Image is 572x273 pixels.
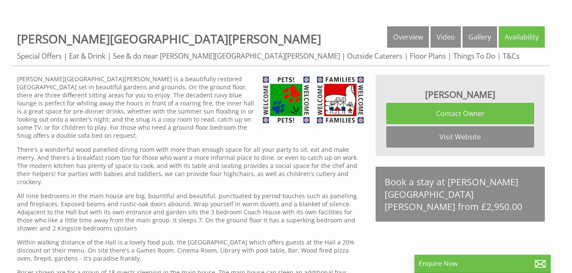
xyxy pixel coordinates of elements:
[315,75,365,125] img: Visit England - Families Welcome
[463,26,497,48] a: Gallery
[17,238,365,262] p: Within walking distance of the Hall is a lovely food pub, the [GEOGRAPHIC_DATA] which offers gues...
[386,103,534,124] a: Contact Owner
[17,31,321,47] a: [PERSON_NAME][GEOGRAPHIC_DATA][PERSON_NAME]
[419,259,546,268] p: Enquire Now
[17,145,365,186] p: There's a wonderful wood panelled dining room with more than enough space for all your party to s...
[261,75,311,125] img: Visit England - Pets Welcome
[386,88,534,100] h3: [PERSON_NAME]
[410,51,446,61] a: Floor Plans
[17,75,365,139] p: [PERSON_NAME][GEOGRAPHIC_DATA][PERSON_NAME] is a beautifully restored [GEOGRAPHIC_DATA] set in be...
[113,51,340,61] a: See & do near [PERSON_NAME][GEOGRAPHIC_DATA][PERSON_NAME]
[499,26,545,48] a: Availability
[386,126,534,148] a: Visit Website
[453,51,495,61] a: Things To Do
[376,167,545,222] a: Book a stay at [PERSON_NAME][GEOGRAPHIC_DATA][PERSON_NAME] from £2,950.00
[17,51,62,61] a: Special Offers
[347,51,402,61] a: Outside Caterers
[69,51,106,61] a: Eat & Drink
[17,192,365,232] p: All nine bedrooms in the main house are big, bountiful and beautiful, punctuated by period touche...
[387,26,429,48] a: Overview
[431,26,461,48] a: Video
[503,51,520,61] a: T&Cs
